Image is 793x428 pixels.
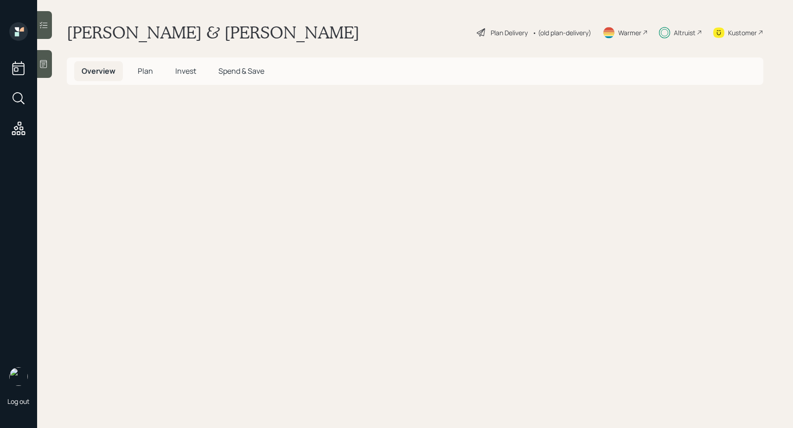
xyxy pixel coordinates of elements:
[618,28,641,38] div: Warmer
[7,397,30,406] div: Log out
[67,22,359,43] h1: [PERSON_NAME] & [PERSON_NAME]
[218,66,264,76] span: Spend & Save
[175,66,196,76] span: Invest
[674,28,696,38] div: Altruist
[9,367,28,386] img: sami-boghos-headshot.png
[532,28,591,38] div: • (old plan-delivery)
[728,28,757,38] div: Kustomer
[138,66,153,76] span: Plan
[491,28,528,38] div: Plan Delivery
[82,66,115,76] span: Overview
